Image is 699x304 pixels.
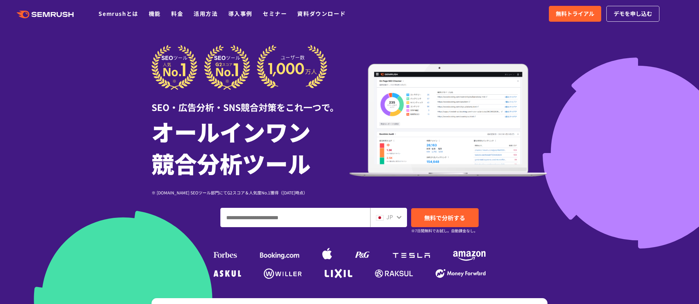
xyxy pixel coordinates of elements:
div: SEO・広告分析・SNS競合対策をこれ一つで。 [152,90,349,114]
a: デモを申し込む [606,6,659,22]
h1: オールインワン 競合分析ツール [152,115,349,179]
a: 料金 [171,9,183,18]
span: デモを申し込む [614,9,652,18]
span: 無料で分析する [424,213,465,222]
a: 資料ダウンロード [297,9,346,18]
span: JP [386,213,393,221]
small: ※7日間無料でお試し。自動課金なし。 [411,227,478,234]
a: 無料で分析する [411,208,479,227]
span: 無料トライアル [556,9,594,18]
a: Semrushとは [98,9,138,18]
div: ※ [DOMAIN_NAME] SEOツール部門にてG2スコア＆人気度No.1獲得（[DATE]時点） [152,189,349,196]
a: セミナー [263,9,287,18]
input: ドメイン、キーワードまたはURLを入力してください [221,208,370,227]
a: 導入事例 [228,9,252,18]
a: 機能 [149,9,161,18]
a: 無料トライアル [549,6,601,22]
a: 活用方法 [194,9,218,18]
